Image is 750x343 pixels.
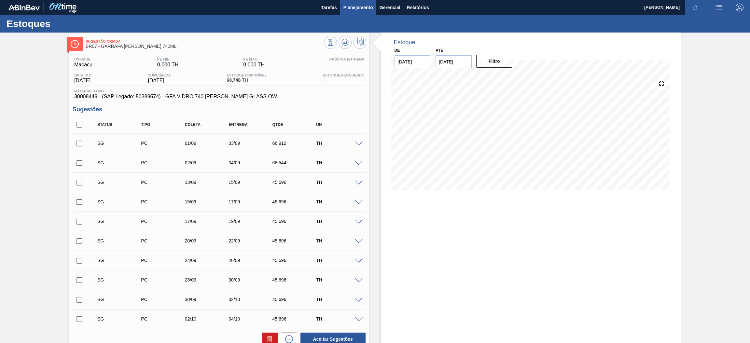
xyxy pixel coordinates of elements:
div: 04/10/2025 [227,316,276,322]
div: 45,696 [271,297,320,302]
button: Filtro [476,55,512,68]
span: Estoque Disponível [227,73,267,77]
span: Data out [74,73,92,77]
span: BR07 - GARRAFA VIDRO AMBER 740ML [86,44,324,49]
button: Visão Geral dos Estoques [324,36,337,49]
div: 66,912 [271,141,320,146]
div: - [328,57,366,68]
div: 45,696 [271,219,320,224]
div: 26/09/2025 [227,258,276,263]
button: Atualizar Gráfico [339,36,352,49]
input: dd/mm/yyyy [395,55,431,68]
div: Pedido de Compra [139,199,189,204]
span: Estoque Bloqueado [323,73,364,77]
div: 02/10/2025 [183,316,233,322]
div: Entrega [227,122,276,127]
div: 19/09/2025 [227,219,276,224]
span: Tarefas [321,4,337,11]
div: Estoque [394,39,415,46]
div: 45,696 [271,238,320,243]
span: PE MIN [157,57,179,61]
div: TH [314,160,364,165]
label: De [395,48,400,53]
div: 13/09/2025 [183,180,233,185]
div: TH [314,297,364,302]
div: Status [96,122,145,127]
img: userActions [715,4,723,11]
div: 02/10/2025 [227,297,276,302]
div: Pedido de Compra [139,238,189,243]
div: 45,696 [271,199,320,204]
div: TH [314,238,364,243]
div: UN [314,122,364,127]
div: Sugestão Criada [96,160,145,165]
div: 45,696 [271,258,320,263]
div: 30/09/2025 [183,297,233,302]
div: Coleta [183,122,233,127]
div: 17/09/2025 [183,219,233,224]
div: Pedido de Compra [139,141,189,146]
div: 15/09/2025 [183,199,233,204]
div: 03/09/2025 [227,141,276,146]
div: 22/09/2025 [227,238,276,243]
span: [DATE] [74,78,92,84]
span: [DATE] [148,78,171,84]
img: Logout [736,4,743,11]
div: TH [314,199,364,204]
span: Macacu [74,62,92,68]
div: 02/09/2025 [183,160,233,165]
span: 68,748 TH [227,78,267,83]
div: TH [314,277,364,282]
div: Sugestão Criada [96,199,145,204]
span: 0,000 TH [157,62,179,68]
h1: Estoques [7,20,122,27]
img: Ícone [71,40,79,48]
div: Sugestão Criada [96,277,145,282]
div: TH [314,258,364,263]
span: Relatórios [407,4,429,11]
div: Sugestão Criada [96,219,145,224]
div: Sugestão Criada [96,180,145,185]
input: dd/mm/yyyy [436,55,472,68]
span: Unidade [74,57,92,61]
div: TH [314,316,364,322]
div: Pedido de Compra [139,160,189,165]
div: TH [314,141,364,146]
div: 45,696 [271,180,320,185]
div: Pedido de Compra [139,219,189,224]
div: Sugestão Criada [96,141,145,146]
span: PE MAX [243,57,265,61]
div: Pedido de Compra [139,258,189,263]
span: Próxima Entrega [329,57,365,61]
img: TNhmsLtSVTkK8tSr43FrP2fwEKptu5GPRR3wAAAABJRU5ErkJggg== [8,5,40,10]
div: - [321,73,366,84]
button: Notificações [685,3,706,12]
div: 20/09/2025 [183,238,233,243]
div: 45,696 [271,316,320,322]
div: Qtde [271,122,320,127]
div: Sugestão Criada [96,258,145,263]
div: 45,696 [271,277,320,282]
h3: Sugestões [73,106,366,113]
div: Sugestão Criada [96,316,145,322]
div: 30/09/2025 [227,277,276,282]
div: Sugestão Criada [96,297,145,302]
span: Planejamento [343,4,373,11]
span: Sugestão Criada [86,39,324,43]
div: Pedido de Compra [139,180,189,185]
span: 0,000 TH [243,62,265,68]
div: Pedido de Compra [139,316,189,322]
div: TH [314,219,364,224]
span: 30008449 - (SAP Legado: 50389574) - GFA VIDRO 740 [PERSON_NAME] GLASS OW [74,94,365,100]
div: 04/09/2025 [227,160,276,165]
div: Pedido de Compra [139,277,189,282]
div: 17/09/2025 [227,199,276,204]
div: 68,544 [271,160,320,165]
span: Suficiência [148,73,171,77]
span: Material ativo [74,89,365,93]
button: Programar Estoque [353,36,366,49]
label: Até [436,48,443,53]
div: 01/09/2025 [183,141,233,146]
span: Gerencial [380,4,400,11]
div: 24/09/2025 [183,258,233,263]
